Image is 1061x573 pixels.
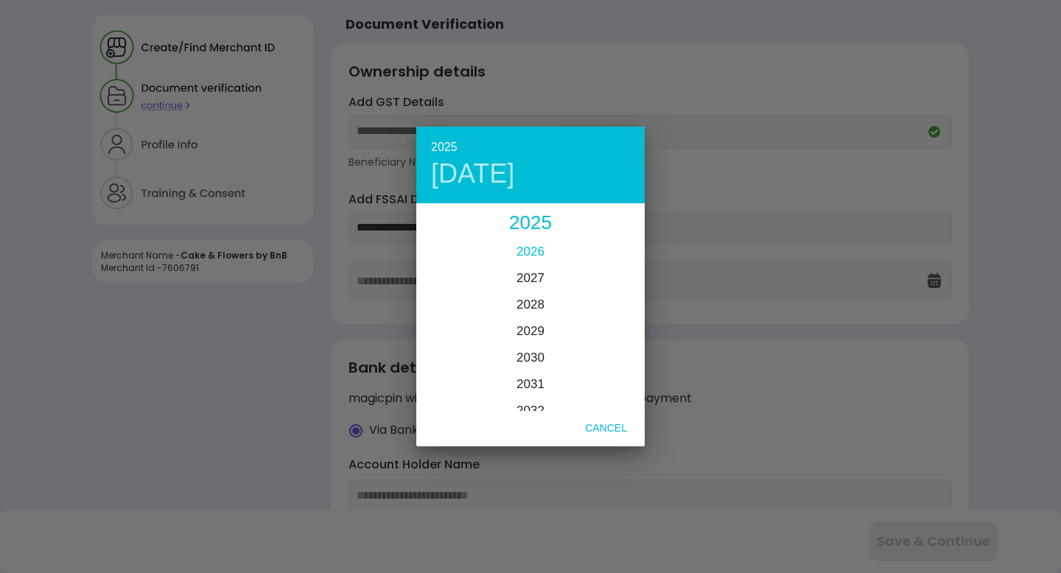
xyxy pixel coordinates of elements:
[517,351,544,365] span: 2030
[573,422,639,434] span: Cancel
[517,271,544,285] span: 2027
[509,211,552,233] span: 2025
[431,161,630,187] div: [DATE]
[517,245,544,259] span: 2026
[517,292,544,319] button: 2028
[517,398,544,425] button: 2032
[573,414,639,440] button: Cancel
[517,345,544,372] button: 2030
[517,239,544,266] button: 2026
[431,141,630,153] div: 2025
[517,372,544,398] button: 2031
[509,211,552,239] button: 2025
[517,298,544,312] span: 2028
[517,377,544,391] span: 2031
[517,324,544,338] span: 2029
[517,404,544,418] span: 2032
[517,266,544,292] button: 2027
[517,319,544,345] button: 2029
